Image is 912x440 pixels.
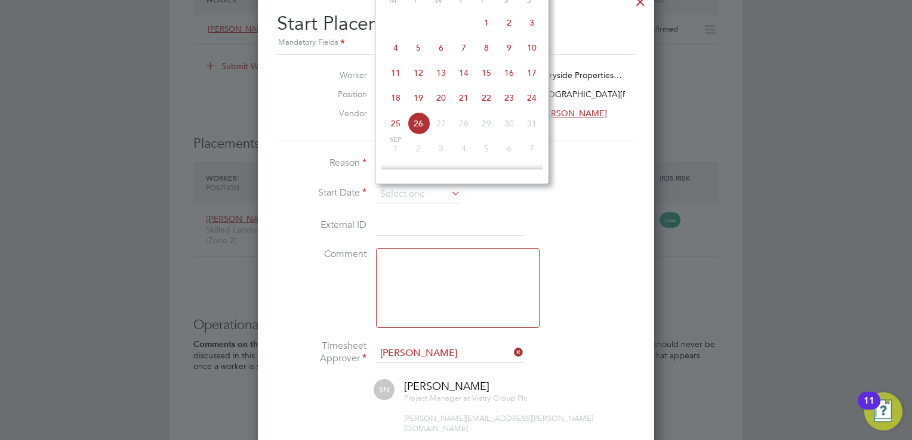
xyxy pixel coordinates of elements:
[407,162,430,185] span: 9
[301,89,367,100] label: Position
[538,108,607,119] span: [PERSON_NAME]
[407,36,430,59] span: 5
[407,137,430,160] span: 2
[498,61,520,84] span: 16
[498,162,520,185] span: 13
[404,379,489,393] span: [PERSON_NAME]
[376,345,523,362] input: Search for...
[277,157,366,169] label: Reason
[475,61,498,84] span: 15
[384,86,407,109] span: 18
[301,70,367,80] label: Worker
[277,187,366,199] label: Start Date
[498,11,520,34] span: 2
[475,11,498,17] span: Aug
[475,137,498,160] span: 5
[526,70,622,80] span: Countryside Properties…
[407,112,430,135] span: 26
[520,61,543,84] span: 17
[520,137,543,160] span: 7
[430,112,452,135] span: 27
[277,36,635,49] div: Mandatory Fields
[475,112,498,135] span: 29
[520,112,543,135] span: 31
[520,86,543,109] span: 24
[407,61,430,84] span: 12
[864,401,874,416] div: 11
[407,86,430,109] span: 19
[864,392,902,430] button: Open Resource Center, 11 new notifications
[277,2,635,49] h2: Start Placement 301796
[498,86,520,109] span: 23
[277,340,366,365] label: Timesheet Approver
[475,86,498,109] span: 22
[277,248,366,261] label: Comment
[475,162,498,185] span: 12
[475,11,498,34] span: 1
[452,112,475,135] span: 28
[430,162,452,185] span: 10
[498,112,520,135] span: 30
[452,137,475,160] span: 4
[384,137,407,143] span: Sep
[452,36,475,59] span: 7
[498,137,520,160] span: 6
[430,86,452,109] span: 20
[384,162,407,185] span: 8
[384,36,407,59] span: 4
[452,86,475,109] span: 21
[374,379,395,400] span: SN
[534,89,686,100] span: [GEOGRAPHIC_DATA][PERSON_NAME]
[520,36,543,59] span: 10
[498,36,520,59] span: 9
[452,162,475,185] span: 11
[384,137,407,160] span: 1
[384,61,407,84] span: 11
[430,61,452,84] span: 13
[430,36,452,59] span: 6
[472,393,527,403] span: Vistry Group Plc
[520,162,543,185] span: 14
[430,137,452,160] span: 3
[384,112,407,135] span: 25
[404,413,593,433] span: [PERSON_NAME][EMAIL_ADDRESS][PERSON_NAME][DOMAIN_NAME]
[475,36,498,59] span: 8
[520,11,543,34] span: 3
[404,393,470,403] span: Project Manager at
[376,185,461,203] input: Select one
[452,61,475,84] span: 14
[301,108,367,119] label: Vendor
[277,219,366,231] label: External ID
